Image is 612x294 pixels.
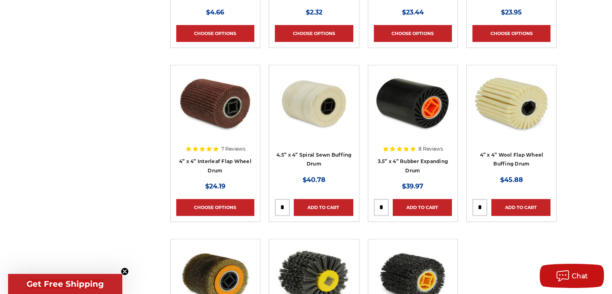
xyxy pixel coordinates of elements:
span: $45.88 [500,176,523,184]
img: 4 inch interleaf flap wheel drum [176,71,254,135]
a: Choose Options [374,25,452,42]
img: 3.5 inch rubber expanding drum for sanding belt [374,71,452,135]
a: Choose Options [176,199,254,216]
a: Add to Cart [393,199,452,216]
span: $2.32 [306,8,322,16]
span: $4.66 [206,8,224,16]
img: 4 inch buffing and polishing drum [472,71,550,135]
span: $23.95 [501,8,522,16]
span: Chat [572,272,588,280]
img: 4.5 Inch Muslin Spiral Sewn Buffing Drum [275,71,353,135]
a: 3.5 inch rubber expanding drum for sanding belt [374,71,452,174]
button: Chat [540,264,604,288]
span: $39.97 [402,182,423,190]
a: Add to Cart [294,199,353,216]
a: Choose Options [472,25,550,42]
a: Choose Options [275,25,353,42]
span: $23.44 [402,8,424,16]
a: 4 inch interleaf flap wheel drum [176,71,254,174]
div: Get Free ShippingClose teaser [8,274,122,294]
span: $40.78 [303,176,326,184]
a: 4 inch buffing and polishing drum [472,71,550,174]
a: Choose Options [176,25,254,42]
span: $24.19 [205,182,225,190]
button: Close teaser [121,267,129,275]
a: Add to Cart [491,199,550,216]
span: Get Free Shipping [27,279,104,289]
a: 4.5 Inch Muslin Spiral Sewn Buffing Drum [275,71,353,174]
